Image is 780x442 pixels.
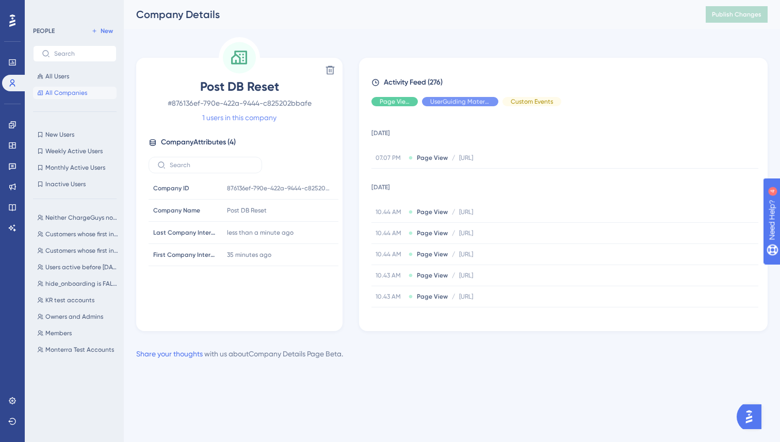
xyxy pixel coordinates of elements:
div: PEOPLE [33,27,55,35]
button: Monterra Test Accounts [33,343,123,356]
input: Search [170,161,253,169]
button: Users active before [DATE] (exclude future users) [33,261,123,273]
span: / [452,250,455,258]
span: 10.44 AM [376,250,404,258]
span: Members [45,329,72,337]
span: Page View [417,208,448,216]
button: Members [33,327,123,339]
span: [URL] [459,229,473,237]
span: Post DB Reset [149,78,330,95]
span: Page View [380,97,410,106]
span: Last Company Interaction [153,228,215,237]
span: # 876136ef-790e-422a-9444-c825202bbafe [149,97,330,109]
span: Need Help? [24,3,64,15]
button: Owners and Admins [33,310,123,323]
td: [DATE] [371,169,758,202]
span: / [452,154,455,162]
span: Page View [417,314,448,322]
span: Inactive Users [45,180,86,188]
span: 10.43 AM [376,271,404,280]
span: [URL] [459,250,473,258]
input: Search [54,50,108,57]
span: [URL] [459,154,473,162]
span: Company Attributes ( 4 ) [161,136,236,149]
span: Owners and Admins [45,313,103,321]
span: Custom Events [511,97,553,106]
button: KR test accounts [33,294,123,306]
span: Weekly Active Users [45,147,103,155]
span: First Company Interaction [153,251,215,259]
span: Customers whose first interaction was >[DATE] [45,230,119,238]
div: Company Details [136,7,680,22]
span: Page View [417,229,448,237]
span: Page View [417,250,448,258]
span: Monthly Active Users [45,163,105,172]
time: less than a minute ago [227,229,294,236]
a: 1 users in this company [202,111,277,124]
span: KR test accounts [45,296,94,304]
button: Customers whose first interaction was <[DATE] [33,244,123,257]
span: Page View [417,154,448,162]
span: / [452,208,455,216]
span: UserGuiding Material [430,97,490,106]
div: 4 [72,5,75,13]
span: Customers whose first interaction was <[DATE] [45,247,119,255]
span: All Companies [45,89,87,97]
span: [URL] [459,314,473,322]
span: [URL] [459,208,473,216]
span: / [452,314,455,322]
span: / [452,229,455,237]
button: Neither ChargeGuys nor Egg [33,211,123,224]
span: 07.07 PM [376,154,404,162]
span: Activity Feed (276) [384,76,443,89]
span: Page View [417,292,448,301]
span: hide_onboarding is FALSE [45,280,119,288]
button: Weekly Active Users [33,145,117,157]
span: [URL] [459,292,473,301]
span: New Users [45,130,74,139]
span: 10.44 AM [376,229,404,237]
span: Users active before [DATE] (exclude future users) [45,263,119,271]
button: hide_onboarding is FALSE [33,277,123,290]
button: Customers whose first interaction was >[DATE] [33,228,123,240]
button: All Companies [33,87,117,99]
iframe: UserGuiding AI Assistant Launcher [737,401,768,432]
td: [DATE] [371,114,758,148]
span: [URL] [459,271,473,280]
span: Monterra Test Accounts [45,346,114,354]
span: Neither ChargeGuys nor Egg [45,214,119,222]
button: New [88,25,117,37]
span: / [452,292,455,301]
span: 10.43 AM [376,314,404,322]
span: Publish Changes [712,10,761,19]
button: Monthly Active Users [33,161,117,174]
a: Share your thoughts [136,350,203,358]
time: 35 minutes ago [227,251,271,258]
button: New Users [33,128,117,141]
span: 10.44 AM [376,208,404,216]
button: Publish Changes [706,6,768,23]
div: with us about Company Details Page Beta . [136,348,343,360]
span: / [452,271,455,280]
span: Company Name [153,206,200,215]
span: All Users [45,72,69,80]
span: Page View [417,271,448,280]
span: 876136ef-790e-422a-9444-c825202bbafe [227,184,330,192]
span: Post DB Reset [227,206,267,215]
button: Inactive Users [33,178,117,190]
button: All Users [33,70,117,83]
span: New [101,27,113,35]
span: 10.43 AM [376,292,404,301]
span: Company ID [153,184,189,192]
